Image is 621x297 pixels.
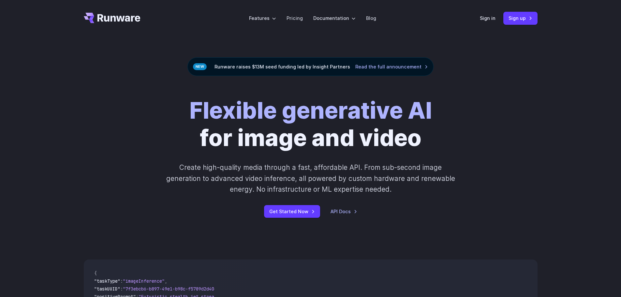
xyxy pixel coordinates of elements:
[94,286,120,292] span: "taskUUID"
[94,278,120,284] span: "taskType"
[331,208,357,215] a: API Docs
[189,97,432,152] h1: for image and video
[187,57,434,76] div: Runware raises $13M seed funding led by Insight Partners
[165,162,456,195] p: Create high-quality media through a fast, affordable API. From sub-second image generation to adv...
[123,286,222,292] span: "7f3ebcb6-b897-49e1-b98c-f5789d2d40d7"
[94,270,97,276] span: {
[120,286,123,292] span: :
[123,278,165,284] span: "imageInference"
[264,205,320,218] a: Get Started Now
[355,63,428,70] a: Read the full announcement
[249,14,276,22] label: Features
[84,13,140,23] a: Go to /
[503,12,538,24] a: Sign up
[366,14,376,22] a: Blog
[313,14,356,22] label: Documentation
[287,14,303,22] a: Pricing
[165,278,167,284] span: ,
[480,14,495,22] a: Sign in
[189,97,432,124] strong: Flexible generative AI
[120,278,123,284] span: :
